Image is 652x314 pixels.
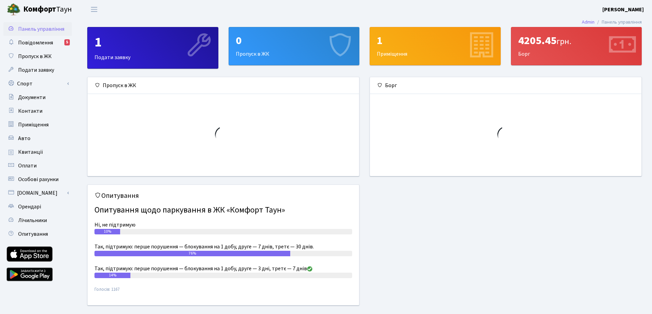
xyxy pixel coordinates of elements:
[370,27,500,65] div: Приміщення
[18,121,49,128] span: Приміщення
[88,27,218,68] div: Подати заявку
[3,145,72,159] a: Квитанції
[18,203,41,210] span: Орендарі
[3,132,72,145] a: Авто
[18,148,43,156] span: Квитанції
[572,15,652,29] nav: breadcrumb
[3,22,72,36] a: Панель управління
[87,27,218,69] a: 1Подати заявку
[18,94,46,101] span: Документи
[582,18,595,26] a: Admin
[18,217,47,224] span: Лічильники
[511,27,642,65] div: Борг
[94,34,211,51] div: 1
[7,3,21,16] img: logo.png
[518,34,635,47] div: 4205.45
[64,39,70,45] div: 5
[94,243,352,251] div: Так, підтримую: перше порушення — блокування на 1 добу, друге — 7 днів, третє — 30 днів.
[23,4,56,15] b: Комфорт
[3,200,72,214] a: Орендарі
[23,4,72,15] span: Таун
[3,91,72,104] a: Документи
[3,63,72,77] a: Подати заявку
[18,39,53,46] span: Повідомлення
[18,25,64,33] span: Панель управління
[94,192,352,200] h5: Опитування
[18,162,37,169] span: Оплати
[3,36,72,50] a: Повідомлення5
[18,53,52,60] span: Пропуск в ЖК
[557,36,571,47] span: грн.
[18,135,30,142] span: Авто
[3,104,72,118] a: Контакти
[602,6,644,13] b: [PERSON_NAME]
[370,27,501,65] a: 1Приміщення
[3,214,72,227] a: Лічильники
[18,230,48,238] span: Опитування
[595,18,642,26] li: Панель управління
[3,77,72,91] a: Спорт
[3,50,72,63] a: Пропуск в ЖК
[94,203,352,218] h4: Опитування щодо паркування в ЖК «Комфорт Таун»
[3,118,72,132] a: Приміщення
[88,77,359,94] div: Пропуск в ЖК
[94,286,352,298] small: Голосів: 1167
[94,229,120,234] div: 10%
[3,159,72,173] a: Оплати
[602,5,644,14] a: [PERSON_NAME]
[94,273,130,278] div: 14%
[3,227,72,241] a: Опитування
[94,264,352,273] div: Так, підтримую: перше порушення — блокування на 1 добу, друге — 3 дні, третє — 7 днів
[94,221,352,229] div: Ні, не підтримую
[377,34,494,47] div: 1
[18,176,59,183] span: Особові рахунки
[18,66,54,74] span: Подати заявку
[86,4,103,15] button: Переключити навігацію
[229,27,360,65] a: 0Пропуск в ЖК
[229,27,359,65] div: Пропуск в ЖК
[3,173,72,186] a: Особові рахунки
[94,251,290,256] div: 76%
[370,77,641,94] div: Борг
[3,186,72,200] a: [DOMAIN_NAME]
[236,34,353,47] div: 0
[18,107,42,115] span: Контакти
